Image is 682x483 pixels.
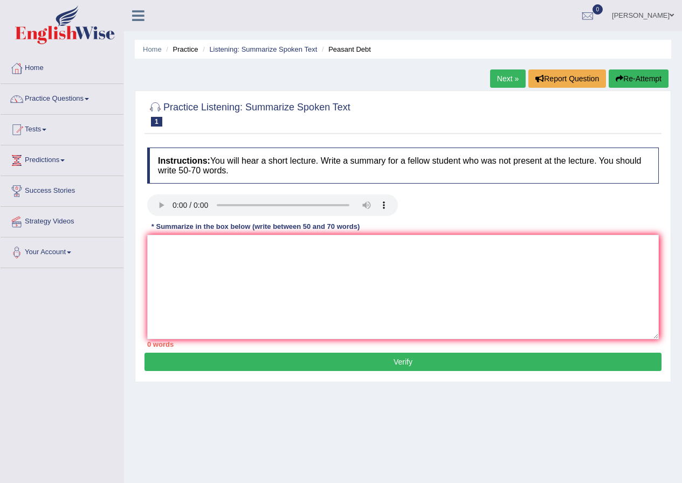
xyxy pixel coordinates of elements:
[490,69,526,88] a: Next »
[147,339,659,349] div: 0 words
[1,84,123,111] a: Practice Questions
[1,145,123,172] a: Predictions
[1,115,123,142] a: Tests
[147,148,659,184] h4: You will hear a short lecture. Write a summary for a fellow student who was not present at the le...
[158,156,210,165] b: Instructions:
[1,176,123,203] a: Success Stories
[609,69,669,88] button: Re-Attempt
[209,45,317,53] a: Listening: Summarize Spoken Text
[1,237,123,264] a: Your Account
[319,44,371,54] li: Peasant Debt
[593,4,603,15] span: 0
[143,45,162,53] a: Home
[163,44,198,54] li: Practice
[1,53,123,80] a: Home
[147,100,350,127] h2: Practice Listening: Summarize Spoken Text
[151,117,162,127] span: 1
[528,69,606,88] button: Report Question
[1,207,123,234] a: Strategy Videos
[144,353,662,371] button: Verify
[147,221,364,232] div: * Summarize in the box below (write between 50 and 70 words)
